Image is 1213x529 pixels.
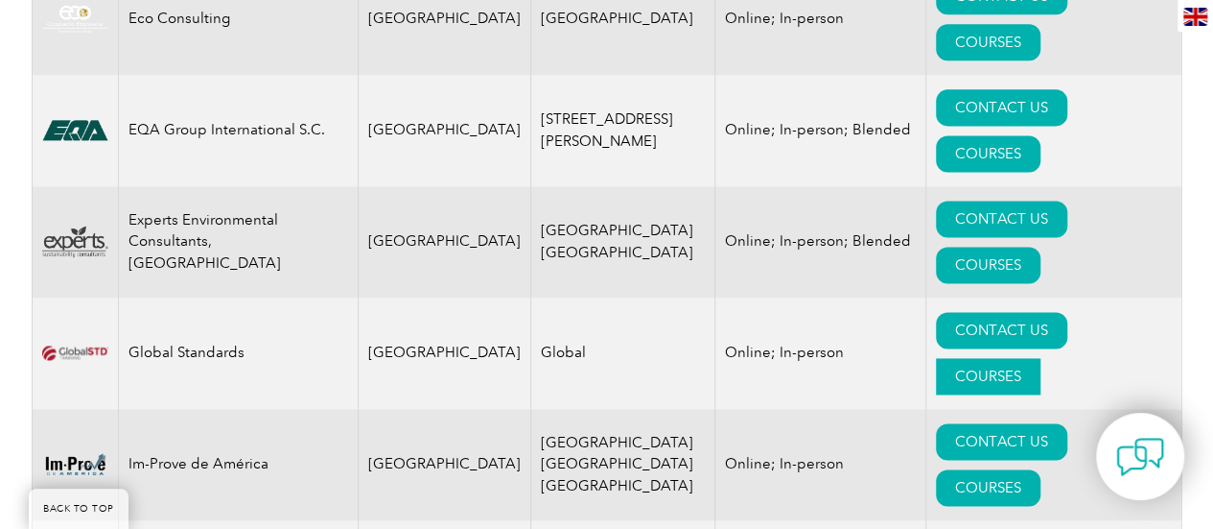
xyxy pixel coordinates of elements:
td: Experts Environmental Consultants, [GEOGRAPHIC_DATA] [118,186,358,298]
a: COURSES [936,135,1040,172]
td: [GEOGRAPHIC_DATA] [358,409,530,520]
img: cf3e4118-476f-eb11-a812-00224815377e-logo.png [42,112,108,149]
a: BACK TO TOP [29,489,128,529]
a: COURSES [936,24,1040,60]
td: [GEOGRAPHIC_DATA] [358,75,530,186]
td: Global Standards [118,298,358,409]
img: ef2924ac-d9bc-ea11-a814-000d3a79823d-logo.png [42,346,108,360]
img: en [1183,8,1207,26]
td: Online; In-person; Blended [714,75,925,186]
img: 76c62400-dc49-ea11-a812-000d3a7940d5-logo.png [42,226,108,257]
td: Online; In-person [714,298,925,409]
td: [GEOGRAPHIC_DATA] [358,186,530,298]
td: Online; In-person [714,409,925,520]
td: [GEOGRAPHIC_DATA] [GEOGRAPHIC_DATA] [GEOGRAPHIC_DATA] [530,409,714,520]
td: EQA Group International S.C. [118,75,358,186]
td: Global [530,298,714,409]
a: COURSES [936,469,1040,506]
a: COURSES [936,247,1040,283]
a: CONTACT US [936,201,1067,237]
img: c712c23c-dbbc-ea11-a812-000d3ae11abd-logo.png [42,4,108,35]
a: COURSES [936,358,1040,395]
a: CONTACT US [936,89,1067,126]
td: [GEOGRAPHIC_DATA] [GEOGRAPHIC_DATA] [530,186,714,298]
td: Im-Prove de América [118,409,358,520]
a: CONTACT US [936,423,1067,460]
a: CONTACT US [936,312,1067,349]
img: contact-chat.png [1116,433,1164,481]
td: [STREET_ADDRESS][PERSON_NAME] [530,75,714,186]
img: f8e119c6-dc04-ea11-a811-000d3a793f32-logo.png [42,450,108,478]
td: [GEOGRAPHIC_DATA] [358,298,530,409]
td: Online; In-person; Blended [714,186,925,298]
